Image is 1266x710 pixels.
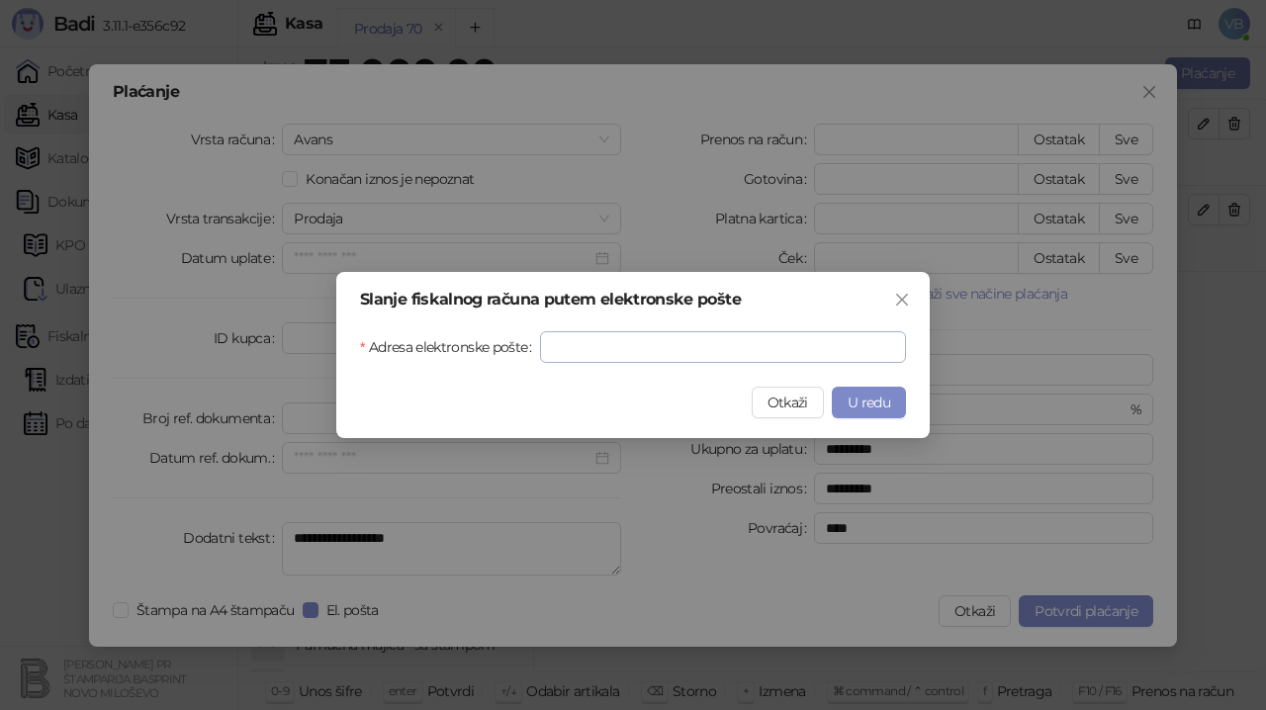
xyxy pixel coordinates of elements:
[886,292,918,308] span: Zatvori
[752,387,824,418] button: Otkaži
[768,394,808,411] span: Otkaži
[894,292,910,308] span: close
[360,331,540,363] label: Adresa elektronske pošte
[848,394,890,411] span: U redu
[360,292,906,308] div: Slanje fiskalnog računa putem elektronske pošte
[832,387,906,418] button: U redu
[540,331,906,363] input: Adresa elektronske pošte
[886,284,918,315] button: Close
